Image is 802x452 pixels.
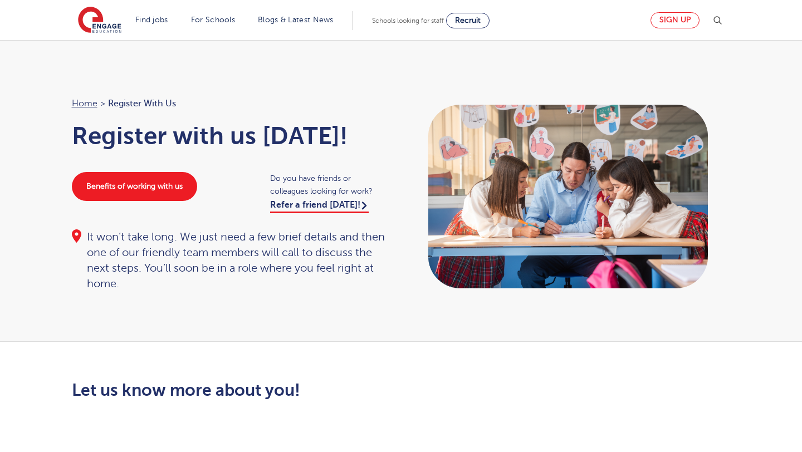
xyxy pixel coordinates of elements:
[270,172,390,198] span: Do you have friends or colleagues looking for work?
[372,17,444,24] span: Schools looking for staff
[72,229,390,292] div: It won’t take long. We just need a few brief details and then one of our friendly team members wi...
[270,200,369,213] a: Refer a friend [DATE]!
[651,12,700,28] a: Sign up
[72,96,390,111] nav: breadcrumb
[72,172,197,201] a: Benefits of working with us
[100,99,105,109] span: >
[108,96,176,111] span: Register with us
[135,16,168,24] a: Find jobs
[455,16,481,24] span: Recruit
[72,381,506,400] h2: Let us know more about you!
[191,16,235,24] a: For Schools
[72,99,97,109] a: Home
[78,7,121,35] img: Engage Education
[72,122,390,150] h1: Register with us [DATE]!
[258,16,334,24] a: Blogs & Latest News
[446,13,490,28] a: Recruit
